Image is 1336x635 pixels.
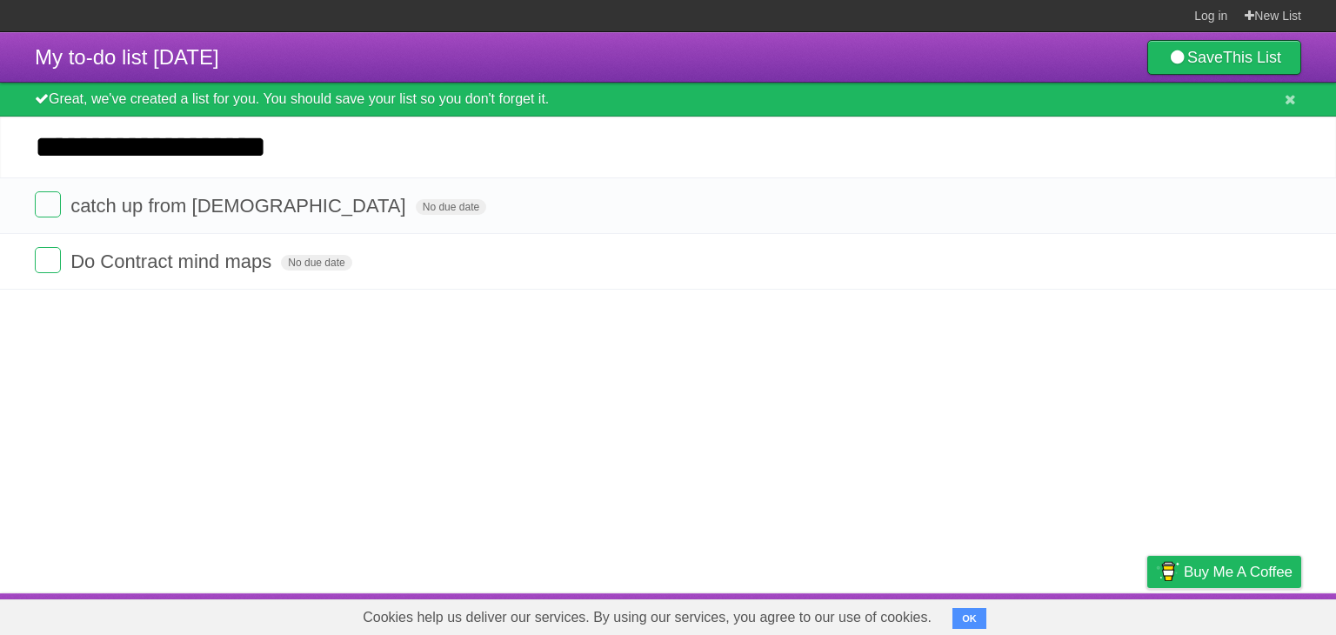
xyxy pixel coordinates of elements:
[1156,557,1179,586] img: Buy me a coffee
[1184,557,1293,587] span: Buy me a coffee
[1125,598,1170,631] a: Privacy
[1065,598,1104,631] a: Terms
[1192,598,1301,631] a: Suggest a feature
[416,199,486,215] span: No due date
[281,255,351,271] span: No due date
[1147,556,1301,588] a: Buy me a coffee
[345,600,949,635] span: Cookies help us deliver our services. By using our services, you agree to our use of cookies.
[35,247,61,273] label: Done
[973,598,1044,631] a: Developers
[70,195,411,217] span: catch up from [DEMOGRAPHIC_DATA]
[35,191,61,217] label: Done
[952,608,986,629] button: OK
[70,251,276,272] span: Do Contract mind maps
[35,45,219,69] span: My to-do list [DATE]
[1223,49,1281,66] b: This List
[916,598,952,631] a: About
[1147,40,1301,75] a: SaveThis List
